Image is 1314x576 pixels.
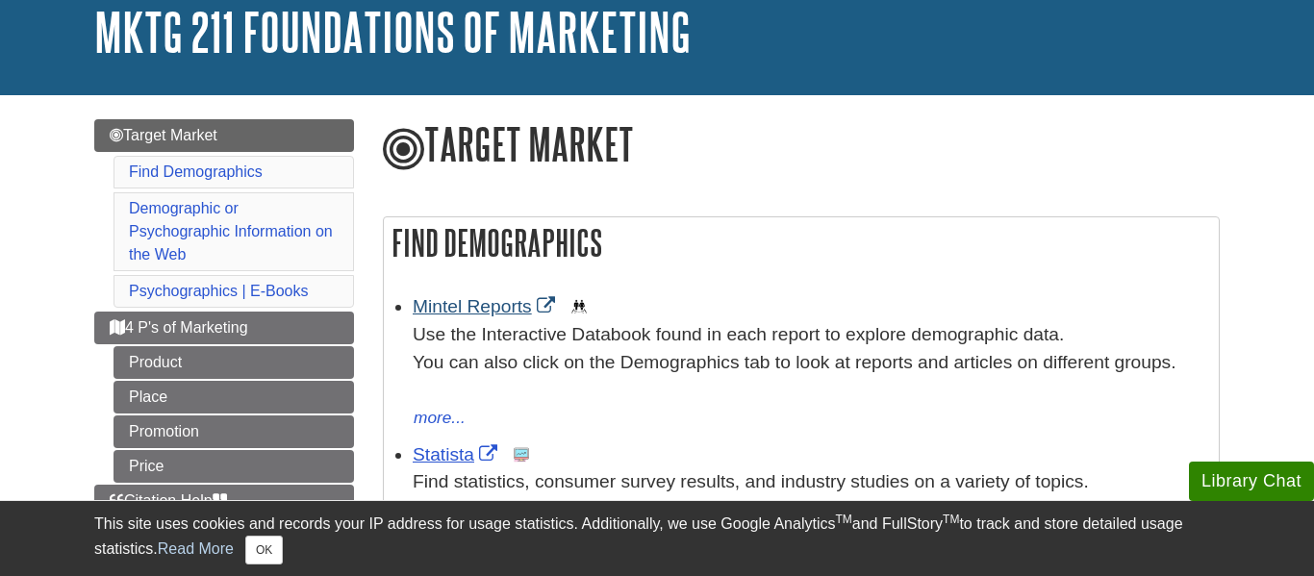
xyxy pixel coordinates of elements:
div: Use the Interactive Databook found in each report to explore demographic data. You can also click... [413,321,1209,404]
a: Product [114,346,354,379]
h2: Find Demographics [384,217,1219,268]
a: Citation Help [94,485,354,517]
span: Target Market [110,127,217,143]
a: Target Market [94,119,354,152]
a: Link opens in new window [413,296,560,316]
img: Demographics [571,299,587,314]
button: Library Chat [1189,462,1314,501]
sup: TM [943,513,959,526]
a: Price [114,450,354,483]
button: more... [413,405,467,432]
button: Close [245,536,283,564]
span: Citation Help [110,492,227,509]
a: Psychographics | E-Books [129,283,308,299]
span: 4 P's of Marketing [110,319,248,336]
a: MKTG 211 Foundations of Marketing [94,2,691,62]
p: Find statistics, consumer survey results, and industry studies on a variety of topics. [413,468,1209,496]
a: Promotion [114,415,354,448]
img: Statistics [514,447,529,463]
div: This site uses cookies and records your IP address for usage statistics. Additionally, we use Goo... [94,513,1220,564]
a: Demographic or Psychographic Information on the Web [129,200,333,263]
h1: Target Market [383,119,1220,173]
a: Place [114,381,354,413]
sup: TM [835,513,851,526]
a: 4 P's of Marketing [94,312,354,344]
a: Link opens in new window [413,444,502,464]
a: Read More [158,540,234,557]
a: Find Demographics [129,163,263,180]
